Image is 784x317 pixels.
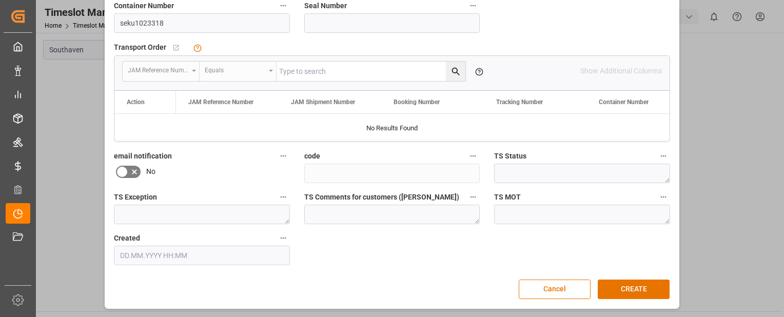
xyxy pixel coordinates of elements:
button: search button [446,62,465,81]
button: Cancel [519,280,591,299]
button: CREATE [598,280,670,299]
span: Container Number [114,1,174,11]
div: Equals [205,63,265,75]
span: Booking Number [394,98,440,106]
button: TS MOT [657,190,670,204]
button: TS Status [657,149,670,163]
button: open menu [200,62,277,81]
button: code [466,149,480,163]
span: code [304,151,320,162]
button: TS Comments for customers ([PERSON_NAME]) [466,190,480,204]
span: Created [114,233,140,244]
div: Action [127,98,145,106]
button: email notification [277,149,290,163]
input: DD.MM.YYYY HH:MM [114,246,290,265]
input: Type to search [277,62,465,81]
button: TS Exception [277,190,290,204]
span: No [146,166,155,177]
span: Seal Number [304,1,347,11]
button: open menu [123,62,200,81]
span: Container Number [599,98,649,106]
span: JAM Shipment Number [291,98,355,106]
span: TS Exception [114,192,157,203]
span: TS Comments for customers ([PERSON_NAME]) [304,192,459,203]
span: TS Status [494,151,526,162]
span: Transport Order [114,42,166,53]
span: email notification [114,151,172,162]
span: Tracking Number [496,98,543,106]
button: Created [277,231,290,245]
span: JAM Reference Number [188,98,253,106]
div: JAM Reference Number [128,63,188,75]
span: TS MOT [494,192,521,203]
